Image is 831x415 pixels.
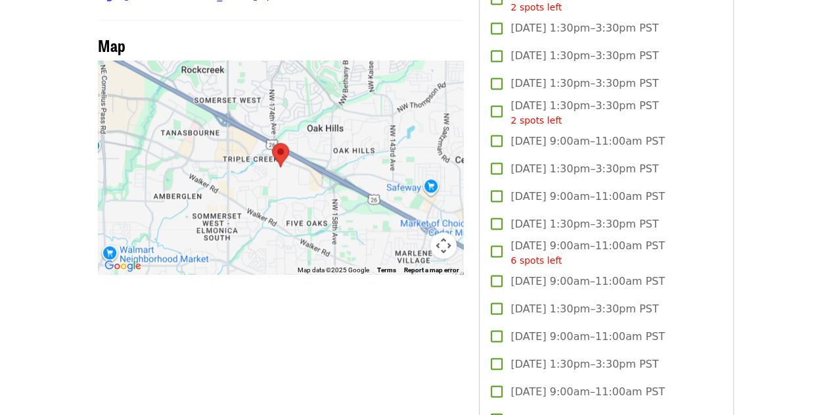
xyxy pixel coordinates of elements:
span: [DATE] 9:00am–11:00am PST [510,328,665,344]
span: [DATE] 9:00am–11:00am PST [510,237,665,267]
span: [DATE] 1:30pm–3:30pm PST [510,76,658,91]
span: 2 spots left [510,2,562,12]
span: [DATE] 9:00am–11:00am PST [510,188,665,204]
span: [DATE] 1:30pm–3:30pm PST [510,20,658,36]
span: [DATE] 9:00am–11:00am PST [510,133,665,149]
span: 6 spots left [510,255,562,265]
img: Google [101,257,145,274]
a: Report a map error [404,266,459,273]
a: Open this area in Google Maps (opens a new window) [101,257,145,274]
span: [DATE] 1:30pm–3:30pm PST [510,216,658,232]
button: Map camera controls [430,232,457,258]
span: [DATE] 1:30pm–3:30pm PST [510,301,658,316]
span: [DATE] 9:00am–11:00am PST [510,273,665,289]
a: Terms (opens in new tab) [377,266,396,273]
span: [DATE] 1:30pm–3:30pm PST [510,160,658,176]
span: [DATE] 1:30pm–3:30pm PST [510,97,658,127]
span: Map data ©2025 Google [298,266,369,273]
span: [DATE] 1:30pm–3:30pm PST [510,48,658,64]
span: 2 spots left [510,114,562,125]
span: [DATE] 9:00am–11:00am PST [510,383,665,399]
span: Map [98,34,125,57]
span: [DATE] 1:30pm–3:30pm PST [510,356,658,372]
